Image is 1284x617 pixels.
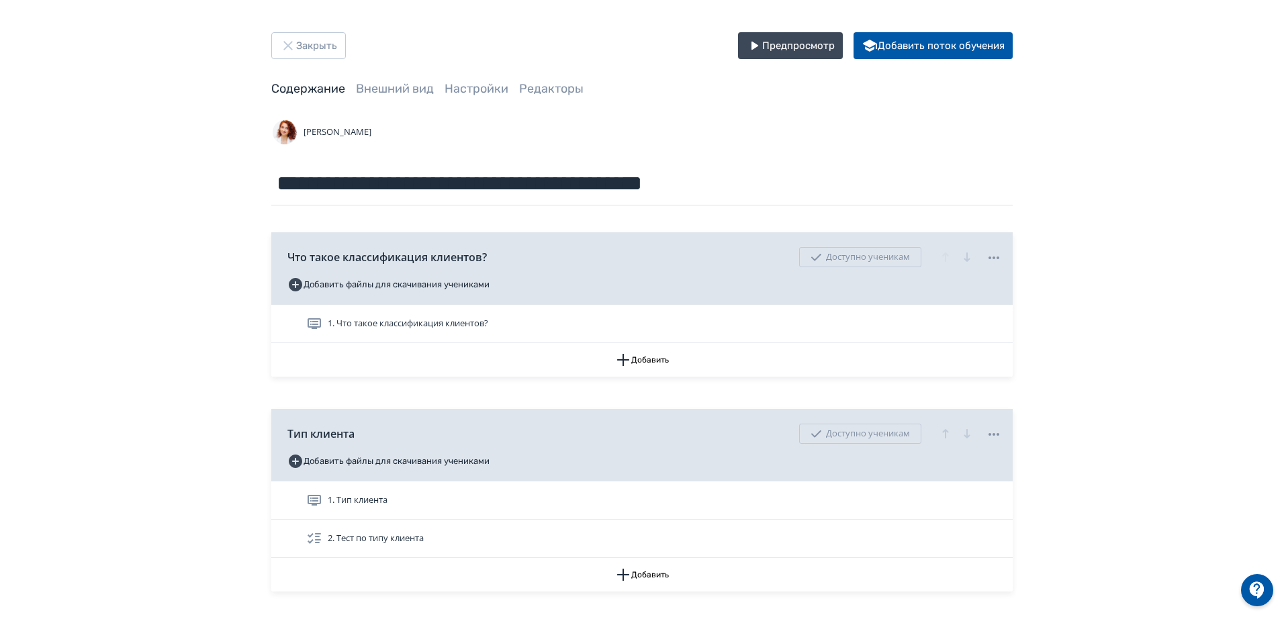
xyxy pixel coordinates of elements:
div: 2. Тест по типу клиента [271,520,1013,558]
span: 1. Тип клиента [328,493,387,507]
button: Добавить файлы для скачивания учениками [287,450,490,472]
button: Добавить [271,558,1013,591]
a: Содержание [271,81,345,96]
div: Доступно ученикам [799,424,921,444]
button: Добавить [271,343,1013,377]
span: Тип клиента [287,426,355,442]
a: Внешний вид [356,81,434,96]
div: 1. Что такое классификация клиентов? [271,305,1013,343]
a: Редакторы [519,81,584,96]
span: 2. Тест по типу клиента [328,532,424,545]
div: Доступно ученикам [799,247,921,267]
button: Закрыть [271,32,346,59]
a: Настройки [445,81,508,96]
button: Предпросмотр [738,32,843,59]
span: 1. Что такое классификация клиентов? [328,317,488,330]
div: 1. Тип клиента [271,481,1013,520]
button: Добавить поток обучения [854,32,1013,59]
img: Avatar [271,119,298,146]
button: Добавить файлы для скачивания учениками [287,274,490,295]
span: Что такое классификация клиентов? [287,249,487,265]
span: [PERSON_NAME] [304,126,371,139]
